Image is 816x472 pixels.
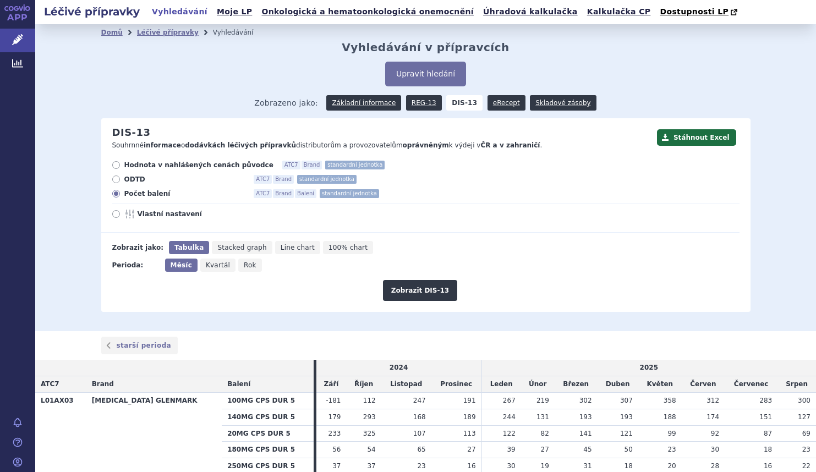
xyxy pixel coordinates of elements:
span: 300 [798,397,810,404]
span: Tabulka [174,244,204,251]
span: 219 [536,397,549,404]
span: 174 [707,413,719,421]
span: ATC7 [282,161,300,169]
span: Stacked graph [217,244,266,251]
td: Únor [521,376,555,393]
span: 191 [463,397,476,404]
td: Listopad [381,376,431,393]
span: 283 [759,397,772,404]
td: Říjen [346,376,381,393]
span: ATC7 [254,189,272,198]
a: Léčivé přípravky [137,29,199,36]
td: Květen [638,376,682,393]
span: 30 [507,462,515,470]
span: 131 [536,413,549,421]
th: 100MG CPS DUR 5 [222,392,313,409]
span: Počet balení [124,189,245,198]
span: Balení [295,189,316,198]
strong: ČR a v zahraničí [480,141,540,149]
span: Line chart [281,244,315,251]
span: 307 [620,397,633,404]
span: 19 [541,462,549,470]
span: 151 [759,413,772,421]
td: 2024 [316,360,482,376]
span: 20 [667,462,676,470]
span: 141 [579,430,592,437]
span: Brand [273,175,294,184]
td: Červenec [725,376,777,393]
span: 16 [467,462,475,470]
span: 122 [503,430,516,437]
span: 193 [620,413,633,421]
span: standardní jednotka [320,189,379,198]
td: Červen [682,376,725,393]
span: 65 [417,446,425,453]
span: Hodnota v nahlášených cenách původce [124,161,273,169]
span: 193 [579,413,592,421]
td: Září [316,376,347,393]
th: 140MG CPS DUR 5 [222,409,313,425]
li: Vyhledávání [213,24,268,41]
span: 325 [363,430,376,437]
td: Srpen [777,376,816,393]
th: 180MG CPS DUR 5 [222,442,313,458]
span: 312 [707,397,719,404]
span: 188 [664,413,676,421]
a: Vyhledávání [149,4,211,19]
span: 37 [367,462,375,470]
td: Prosinec [431,376,481,393]
span: 107 [413,430,426,437]
a: starší perioda [101,337,178,354]
span: 18 [764,446,772,453]
span: 302 [579,397,592,404]
span: 121 [620,430,633,437]
a: Skladové zásoby [530,95,596,111]
span: 23 [417,462,425,470]
td: Leden [481,376,521,393]
span: 82 [541,430,549,437]
span: 267 [503,397,516,404]
span: 247 [413,397,426,404]
span: Vlastní nastavení [138,210,259,218]
h2: Vyhledávání v přípravcích [342,41,510,54]
span: Brand [92,380,114,388]
a: eRecept [488,95,525,111]
span: 27 [467,446,475,453]
span: 112 [363,397,376,404]
div: Zobrazit jako: [112,241,163,254]
p: Souhrnné o distributorům a provozovatelům k výdeji v . [112,141,651,150]
span: 30 [711,446,719,453]
span: Kvartál [206,261,230,269]
span: 189 [463,413,476,421]
a: Domů [101,29,123,36]
span: Brand [273,189,294,198]
span: -181 [326,397,341,404]
div: Perioda: [112,259,160,272]
span: 99 [667,430,676,437]
button: Zobrazit DIS-13 [383,280,457,301]
span: Balení [227,380,250,388]
span: Rok [244,261,256,269]
span: 92 [711,430,719,437]
td: Duben [598,376,638,393]
span: 50 [625,446,633,453]
button: Stáhnout Excel [657,129,736,146]
span: 28 [711,462,719,470]
span: ATC7 [254,175,272,184]
span: 39 [507,446,515,453]
button: Upravit hledání [385,62,466,86]
span: 23 [667,446,676,453]
strong: dodávkách léčivých přípravků [185,141,296,149]
span: 56 [332,446,341,453]
a: Dostupnosti LP [656,4,743,20]
span: 293 [363,413,376,421]
span: 31 [583,462,592,470]
strong: oprávněným [403,141,449,149]
span: Zobrazeno jako: [254,95,318,111]
strong: DIS-13 [446,95,483,111]
span: Měsíc [171,261,192,269]
a: REG-13 [406,95,442,111]
span: Brand [302,161,322,169]
span: 18 [625,462,633,470]
th: 20MG CPS DUR 5 [222,425,313,442]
